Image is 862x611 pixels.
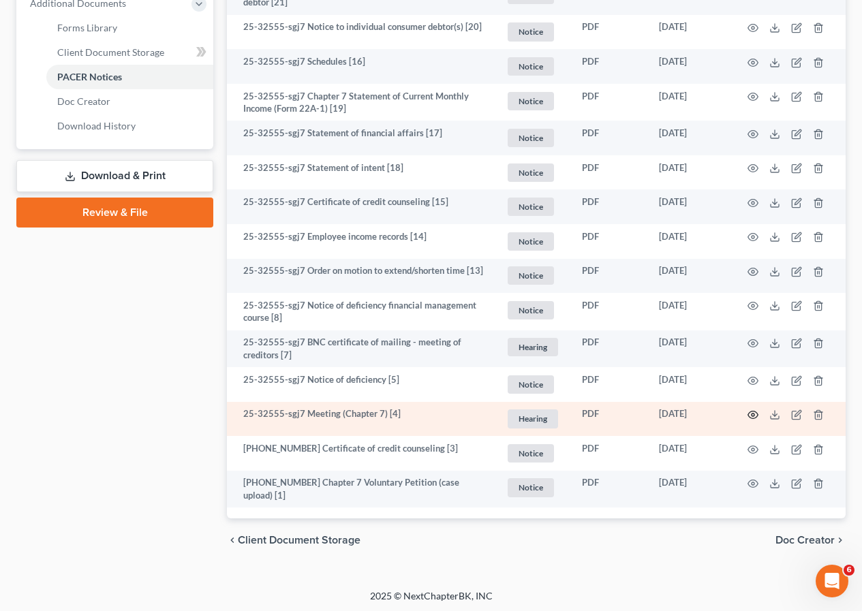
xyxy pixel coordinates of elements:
td: [DATE] [648,436,731,471]
td: 25-32555-sgj7 Employee income records [14] [227,224,495,259]
span: Notice [508,444,554,463]
span: Notice [508,163,554,182]
td: [DATE] [648,49,731,84]
td: 25-32555-sgj7 BNC certificate of mailing - meeting of creditors [7] [227,330,495,368]
span: Client Document Storage [57,46,164,58]
td: PDF [571,471,648,508]
span: Hearing [508,338,558,356]
td: [PHONE_NUMBER] Certificate of credit counseling [3] [227,436,495,471]
td: 25-32555-sgj7 Notice to individual consumer debtor(s) [20] [227,15,495,50]
td: 25-32555-sgj7 Order on motion to extend/shorten time [13] [227,259,495,294]
a: Notice [506,20,560,43]
button: Doc Creator chevron_right [775,535,846,546]
a: Notice [506,442,560,465]
td: 25-32555-sgj7 Chapter 7 Statement of Current Monthly Income (Form 22A-1) [19] [227,84,495,121]
span: PACER Notices [57,71,122,82]
a: Notice [506,373,560,396]
td: [DATE] [648,293,731,330]
td: 25-32555-sgj7 Statement of intent [18] [227,155,495,190]
span: Notice [508,478,554,497]
span: Hearing [508,409,558,428]
td: [DATE] [648,84,731,121]
span: Doc Creator [775,535,835,546]
a: Notice [506,161,560,184]
a: Review & File [16,198,213,228]
a: Notice [506,476,560,499]
a: Notice [506,195,560,218]
a: Notice [506,55,560,78]
i: chevron_left [227,535,238,546]
td: PDF [571,15,648,50]
td: [DATE] [648,155,731,190]
button: chevron_left Client Document Storage [227,535,360,546]
td: [DATE] [648,259,731,294]
a: Doc Creator [46,89,213,114]
td: PDF [571,367,648,402]
a: Notice [506,299,560,322]
span: Forms Library [57,22,117,33]
td: PDF [571,436,648,471]
span: Notice [508,266,554,285]
span: Notice [508,129,554,147]
td: PDF [571,84,648,121]
td: 25-32555-sgj7 Notice of deficiency financial management course [8] [227,293,495,330]
span: Notice [508,57,554,76]
td: PDF [571,155,648,190]
a: Notice [506,264,560,287]
a: Notice [506,90,560,112]
td: [DATE] [648,15,731,50]
td: PDF [571,189,648,224]
a: Download History [46,114,213,138]
span: Notice [508,301,554,319]
td: PDF [571,259,648,294]
a: Download & Print [16,160,213,192]
span: Download History [57,120,136,131]
i: chevron_right [835,535,846,546]
td: 25-32555-sgj7 Certificate of credit counseling [15] [227,189,495,224]
a: Forms Library [46,16,213,40]
td: 25-32555-sgj7 Meeting (Chapter 7) [4] [227,402,495,437]
span: 6 [844,565,855,576]
td: [DATE] [648,121,731,155]
a: PACER Notices [46,65,213,89]
iframe: Intercom live chat [816,565,848,597]
span: Client Document Storage [238,535,360,546]
td: PDF [571,402,648,437]
td: [DATE] [648,224,731,259]
td: 25-32555-sgj7 Notice of deficiency [5] [227,367,495,402]
td: [PHONE_NUMBER] Chapter 7 Voluntary Petition (case upload) [1] [227,471,495,508]
span: Notice [508,92,554,110]
td: 25-32555-sgj7 Statement of financial affairs [17] [227,121,495,155]
a: Notice [506,230,560,253]
span: Notice [508,198,554,216]
span: Notice [508,22,554,41]
td: 25-32555-sgj7 Schedules [16] [227,49,495,84]
td: PDF [571,293,648,330]
span: Notice [508,375,554,394]
a: Hearing [506,407,560,430]
td: PDF [571,330,648,368]
a: Hearing [506,336,560,358]
a: Notice [506,127,560,149]
td: PDF [571,121,648,155]
td: [DATE] [648,330,731,368]
span: Doc Creator [57,95,110,107]
td: [DATE] [648,189,731,224]
span: Notice [508,232,554,251]
a: Client Document Storage [46,40,213,65]
td: PDF [571,49,648,84]
td: PDF [571,224,648,259]
td: [DATE] [648,471,731,508]
td: [DATE] [648,402,731,437]
td: [DATE] [648,367,731,402]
